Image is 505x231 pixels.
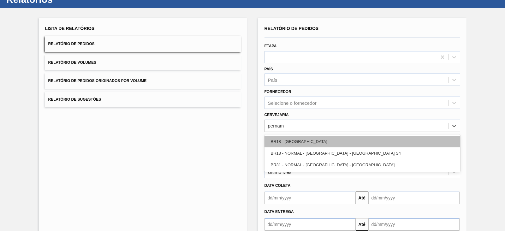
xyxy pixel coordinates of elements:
span: Data coleta [264,183,291,188]
span: Relatório de Pedidos [48,42,95,46]
input: dd/mm/yyyy [368,192,460,204]
div: BR31 - NORMAL - [GEOGRAPHIC_DATA] - [GEOGRAPHIC_DATA] [264,159,460,171]
input: dd/mm/yyyy [368,218,460,231]
label: Fornecedor [264,90,291,94]
button: Até [356,192,368,204]
input: dd/mm/yyyy [264,192,356,204]
button: Relatório de Pedidos Originados por Volume [45,73,241,89]
button: Relatório de Volumes [45,55,241,70]
button: Relatório de Sugestões [45,92,241,107]
span: Lista de Relatórios [45,26,95,31]
div: País [268,77,277,83]
span: Relatório de Pedidos [264,26,319,31]
div: Selecione o fornecedor [268,100,317,106]
div: BR18 - [GEOGRAPHIC_DATA] [264,136,460,147]
label: Cervejaria [264,113,289,117]
span: Data entrega [264,210,294,214]
input: dd/mm/yyyy [264,218,356,231]
span: Relatório de Sugestões [48,97,101,102]
label: Etapa [264,44,277,48]
label: País [264,67,273,71]
span: Relatório de Volumes [48,60,96,65]
div: BR18 - NORMAL - [GEOGRAPHIC_DATA] - [GEOGRAPHIC_DATA] S4 [264,147,460,159]
span: Relatório de Pedidos Originados por Volume [48,79,147,83]
button: Até [356,218,368,231]
button: Relatório de Pedidos [45,36,241,52]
